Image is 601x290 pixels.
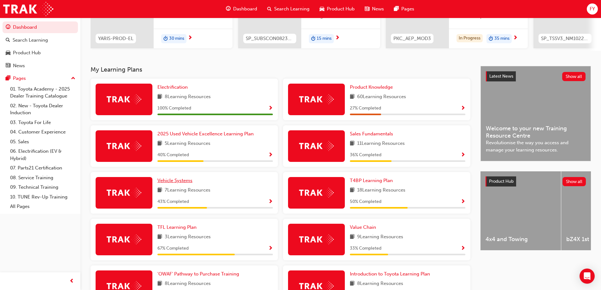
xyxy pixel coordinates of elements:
[8,192,78,202] a: 10. TUNE Rev-Up Training
[580,269,595,284] div: Open Intercom Messenger
[350,130,396,138] a: Sales Fundamentals
[268,198,273,206] button: Show Progress
[274,5,309,13] span: Search Learning
[350,84,393,90] span: Product Knowledge
[221,3,262,15] a: guage-iconDashboard
[350,151,381,159] span: 36 % Completed
[165,93,211,101] span: 8 Learning Resources
[587,3,598,15] button: FY
[357,186,405,194] span: 18 Learning Resources
[389,3,419,15] a: pages-iconPages
[3,60,78,72] a: News
[590,5,595,13] span: FY
[394,5,399,13] span: pages-icon
[317,35,332,42] span: 15 mins
[563,177,586,186] button: Show all
[13,62,25,69] div: News
[268,106,273,111] span: Show Progress
[480,66,591,161] a: Latest NewsShow allWelcome to your new Training Resource CentreRevolutionise the way you access a...
[6,25,10,30] span: guage-icon
[8,118,78,127] a: 03. Toyota For Life
[457,34,483,43] div: In Progress
[8,182,78,192] a: 09. Technical Training
[6,38,10,43] span: search-icon
[165,140,210,148] span: 5 Learning Resources
[8,101,78,118] a: 02. New - Toyota Dealer Induction
[169,35,184,42] span: 30 mins
[461,198,465,206] button: Show Progress
[393,35,431,42] span: PKC_AEP_MOD3
[157,186,162,194] span: book-icon
[489,179,514,184] span: Product Hub
[157,178,192,183] span: Vehicle Systems
[562,72,586,81] button: Show all
[489,74,513,79] span: Latest News
[6,63,10,69] span: news-icon
[350,224,379,231] a: Value Chain
[480,171,561,250] a: 4x4 and Towing
[6,76,10,81] span: pages-icon
[8,173,78,183] a: 08. Service Training
[69,277,74,285] span: prev-icon
[157,131,254,137] span: 2025 Used Vehicle Excellence Learning Plan
[350,198,381,205] span: 50 % Completed
[350,178,393,183] span: T4BP Learning Plan
[461,245,465,252] button: Show Progress
[486,71,586,81] a: Latest NewsShow all
[360,3,389,15] a: news-iconNews
[350,105,381,112] span: 27 % Completed
[461,151,465,159] button: Show Progress
[350,186,355,194] span: book-icon
[262,3,315,15] a: search-iconSearch Learning
[299,141,334,151] img: Trak
[461,152,465,158] span: Show Progress
[8,202,78,211] a: All Pages
[350,245,381,252] span: 33 % Completed
[157,280,162,288] span: book-icon
[157,151,189,159] span: 40 % Completed
[165,280,211,288] span: 8 Learning Resources
[233,5,257,13] span: Dashboard
[157,93,162,101] span: book-icon
[268,152,273,158] span: Show Progress
[541,35,589,42] span: SP_TSSV3_NM1022_EL
[107,141,141,151] img: Trak
[357,280,403,288] span: 8 Learning Resources
[357,233,403,241] span: 9 Learning Resources
[327,5,355,13] span: Product Hub
[98,35,133,42] span: YARIS-PROD-EL
[350,271,430,277] span: Introduction to Toyota Learning Plan
[165,186,210,194] span: 7 Learning Resources
[8,163,78,173] a: 07. Parts21 Certification
[163,35,168,43] span: duration-icon
[268,199,273,205] span: Show Progress
[8,127,78,137] a: 04. Customer Experience
[461,199,465,205] span: Show Progress
[107,234,141,244] img: Trak
[267,5,272,13] span: search-icon
[157,270,242,278] a: 'OWAF' Pathway to Purchase Training
[157,224,199,231] a: TFL Learning Plan
[157,140,162,148] span: book-icon
[486,139,586,153] span: Revolutionise the way you access and manage your learning resources.
[494,35,510,42] span: 35 mins
[157,224,197,230] span: TFL Learning Plan
[8,84,78,101] a: 01. Toyota Academy - 2025 Dealer Training Catalogue
[350,270,433,278] a: Introduction to Toyota Learning Plan
[372,5,384,13] span: News
[71,74,75,83] span: up-icon
[350,177,395,184] a: T4BP Learning Plan
[3,2,53,16] img: Trak
[401,5,414,13] span: Pages
[350,233,355,241] span: book-icon
[157,198,189,205] span: 43 % Completed
[157,84,190,91] a: Electrification
[357,93,406,101] span: 60 Learning Resources
[3,20,78,73] button: DashboardSearch LearningProduct HubNews
[350,93,355,101] span: book-icon
[350,131,393,137] span: Sales Fundamentals
[6,50,10,56] span: car-icon
[13,37,48,44] div: Search Learning
[13,75,26,82] div: Pages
